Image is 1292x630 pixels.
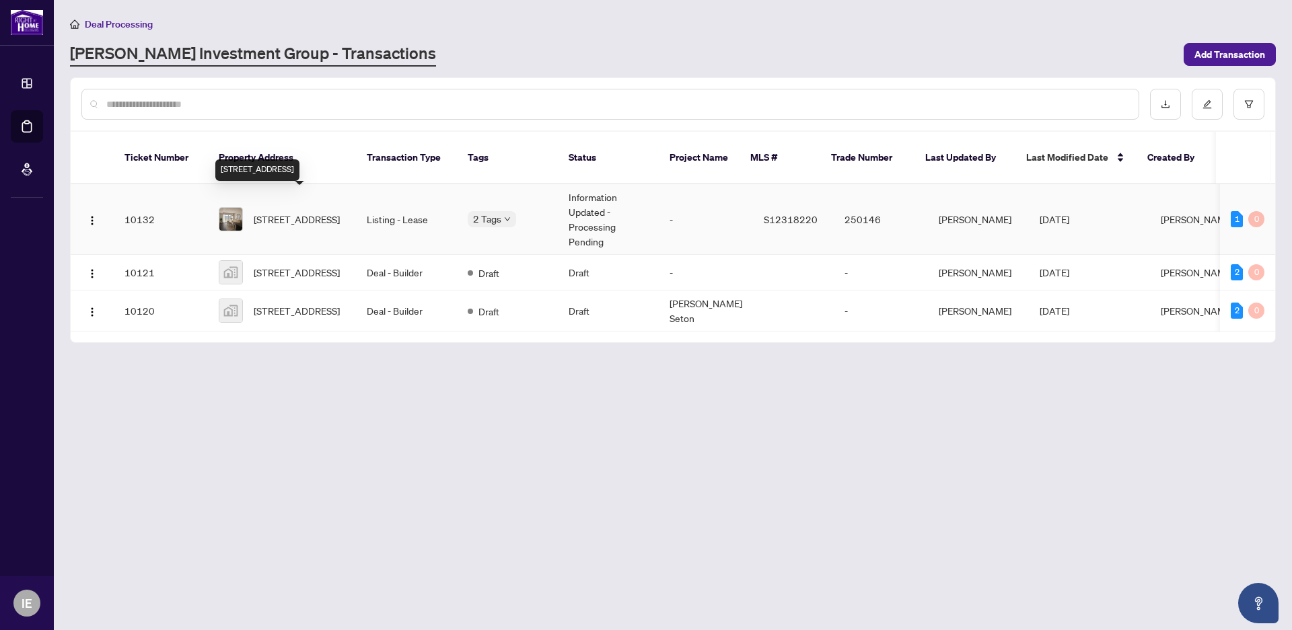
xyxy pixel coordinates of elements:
[87,268,98,279] img: Logo
[254,303,340,318] span: [STREET_ADDRESS]
[764,213,818,225] span: S12318220
[1040,305,1069,317] span: [DATE]
[478,304,499,319] span: Draft
[356,184,457,255] td: Listing - Lease
[1248,303,1264,319] div: 0
[834,184,928,255] td: 250146
[114,132,208,184] th: Ticket Number
[1194,44,1265,65] span: Add Transaction
[356,132,457,184] th: Transaction Type
[1150,89,1181,120] button: download
[219,208,242,231] img: thumbnail-img
[22,594,32,613] span: IE
[114,184,208,255] td: 10132
[1184,43,1276,66] button: Add Transaction
[356,255,457,290] td: Deal - Builder
[87,307,98,317] img: Logo
[1192,89,1223,120] button: edit
[1233,89,1264,120] button: filter
[504,216,511,223] span: down
[659,184,753,255] td: -
[659,290,753,331] td: [PERSON_NAME] Seton
[1161,100,1170,109] span: download
[928,290,1029,331] td: [PERSON_NAME]
[85,18,153,30] span: Deal Processing
[659,255,753,290] td: -
[1137,132,1217,184] th: Created By
[659,132,740,184] th: Project Name
[558,255,659,290] td: Draft
[219,261,242,284] img: thumbnail-img
[457,132,558,184] th: Tags
[356,290,457,331] td: Deal - Builder
[114,290,208,331] td: 10120
[114,255,208,290] td: 10121
[1248,211,1264,227] div: 0
[70,42,436,67] a: [PERSON_NAME] Investment Group - Transactions
[1015,132,1137,184] th: Last Modified Date
[1161,213,1233,225] span: [PERSON_NAME]
[254,265,340,280] span: [STREET_ADDRESS]
[208,132,356,184] th: Property Address
[740,132,820,184] th: MLS #
[1244,100,1254,109] span: filter
[1238,583,1279,623] button: Open asap
[1231,211,1243,227] div: 1
[1026,150,1108,165] span: Last Modified Date
[558,132,659,184] th: Status
[473,211,501,227] span: 2 Tags
[1161,266,1233,278] span: [PERSON_NAME]
[1231,264,1243,280] div: 2
[928,255,1029,290] td: [PERSON_NAME]
[834,255,928,290] td: -
[928,184,1029,255] td: [PERSON_NAME]
[81,262,103,283] button: Logo
[1248,264,1264,280] div: 0
[70,19,79,29] span: home
[81,300,103,321] button: Logo
[87,215,98,226] img: Logo
[81,208,103,230] button: Logo
[1231,303,1243,319] div: 2
[558,290,659,331] td: Draft
[215,159,299,181] div: [STREET_ADDRESS]
[1161,305,1233,317] span: [PERSON_NAME]
[1203,100,1212,109] span: edit
[219,299,242,322] img: thumbnail-img
[254,212,340,227] span: [STREET_ADDRESS]
[558,184,659,255] td: Information Updated - Processing Pending
[478,266,499,280] span: Draft
[820,132,914,184] th: Trade Number
[914,132,1015,184] th: Last Updated By
[1040,266,1069,278] span: [DATE]
[1040,213,1069,225] span: [DATE]
[834,290,928,331] td: -
[11,10,43,35] img: logo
